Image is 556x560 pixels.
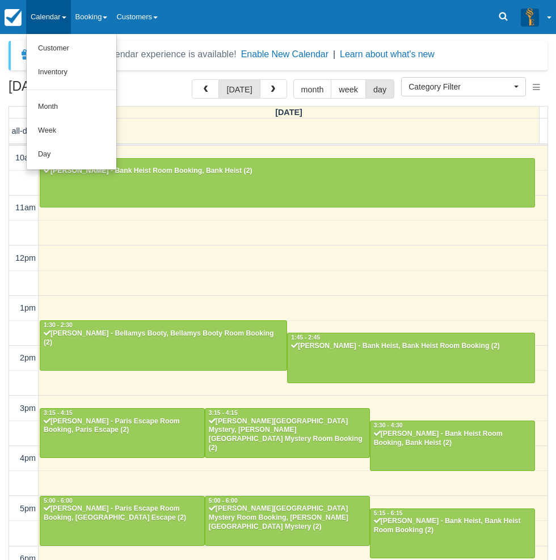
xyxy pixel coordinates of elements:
[209,410,238,416] span: 3:15 - 4:15
[43,329,284,347] div: [PERSON_NAME] - Bellamys Booty, Bellamys Booty Room Booking (2)
[370,421,535,470] a: 3:30 - 4:30[PERSON_NAME] - Bank Heist Room Booking, Bank Heist (2)
[40,320,287,370] a: 1:30 - 2:30[PERSON_NAME] - Bellamys Booty, Bellamys Booty Room Booking (2)
[290,342,531,351] div: [PERSON_NAME] - Bank Heist, Bank Heist Room Booking (2)
[43,504,201,523] div: [PERSON_NAME] - Paris Escape Room Booking, [GEOGRAPHIC_DATA] Escape (2)
[293,79,332,99] button: month
[27,143,116,167] a: Day
[287,333,534,383] a: 1:45 - 2:45[PERSON_NAME] - Bank Heist, Bank Heist Room Booking (2)
[374,510,403,516] span: 5:15 - 6:15
[27,119,116,143] a: Week
[9,79,152,100] h2: [DATE]
[40,496,205,546] a: 5:00 - 6:00[PERSON_NAME] - Paris Escape Room Booking, [GEOGRAPHIC_DATA] Escape (2)
[408,81,511,92] span: Category Filter
[20,353,36,362] span: 2pm
[43,417,201,435] div: [PERSON_NAME] - Paris Escape Room Booking, Paris Escape (2)
[20,303,36,312] span: 1pm
[20,404,36,413] span: 3pm
[365,79,394,99] button: day
[218,79,260,99] button: [DATE]
[26,34,117,170] ul: Calendar
[43,167,532,176] div: [PERSON_NAME] - Bank Heist Room Booking, Bank Heist (2)
[40,408,205,458] a: 3:15 - 4:15[PERSON_NAME] - Paris Escape Room Booking, Paris Escape (2)
[15,153,36,162] span: 10am
[373,430,532,448] div: [PERSON_NAME] - Bank Heist Room Booking, Bank Heist (2)
[291,334,320,341] span: 1:45 - 2:45
[20,453,36,463] span: 4pm
[38,48,237,61] div: A new Booking Calendar experience is available!
[15,253,36,262] span: 12pm
[27,37,116,61] a: Customer
[44,498,73,504] span: 5:00 - 6:00
[205,496,370,546] a: 5:00 - 6:00[PERSON_NAME][GEOGRAPHIC_DATA] Mystery Room Booking, [PERSON_NAME][GEOGRAPHIC_DATA] My...
[373,517,532,535] div: [PERSON_NAME] - Bank Heist, Bank Heist Room Booking (2)
[209,498,238,504] span: 5:00 - 6:00
[20,504,36,513] span: 5pm
[370,508,535,558] a: 5:15 - 6:15[PERSON_NAME] - Bank Heist, Bank Heist Room Booking (2)
[15,203,36,212] span: 11am
[340,49,435,59] a: Learn about what's new
[44,410,73,416] span: 3:15 - 4:15
[521,8,539,26] img: A3
[27,95,116,119] a: Month
[44,322,73,328] span: 1:30 - 2:30
[208,417,367,453] div: [PERSON_NAME][GEOGRAPHIC_DATA] Mystery, [PERSON_NAME][GEOGRAPHIC_DATA] Mystery Room Booking (2)
[333,49,335,59] span: |
[205,408,370,458] a: 3:15 - 4:15[PERSON_NAME][GEOGRAPHIC_DATA] Mystery, [PERSON_NAME][GEOGRAPHIC_DATA] Mystery Room Bo...
[331,79,366,99] button: week
[275,108,302,117] span: [DATE]
[241,49,328,60] button: Enable New Calendar
[401,77,526,96] button: Category Filter
[40,158,535,208] a: 10:15 - 11:15[PERSON_NAME] - Bank Heist Room Booking, Bank Heist (2)
[374,422,403,429] span: 3:30 - 4:30
[12,126,36,135] span: all-day
[27,61,116,84] a: Inventory
[208,504,367,532] div: [PERSON_NAME][GEOGRAPHIC_DATA] Mystery Room Booking, [PERSON_NAME][GEOGRAPHIC_DATA] Mystery (2)
[5,9,22,26] img: checkfront-main-nav-mini-logo.png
